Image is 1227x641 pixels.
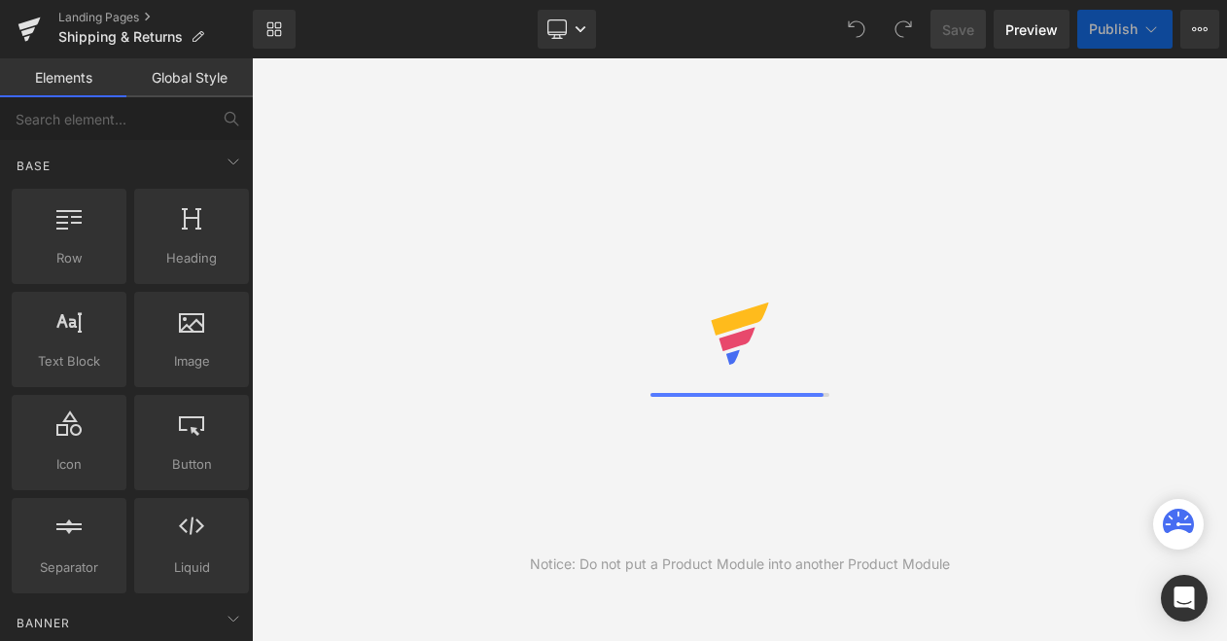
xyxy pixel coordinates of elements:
[18,454,121,475] span: Icon
[140,557,243,578] span: Liquid
[18,557,121,578] span: Separator
[18,248,121,268] span: Row
[140,454,243,475] span: Button
[1161,575,1208,622] div: Open Intercom Messenger
[58,10,253,25] a: Landing Pages
[18,351,121,372] span: Text Block
[253,10,296,49] a: New Library
[126,58,253,97] a: Global Style
[884,10,923,49] button: Redo
[837,10,876,49] button: Undo
[140,351,243,372] span: Image
[530,553,950,575] div: Notice: Do not put a Product Module into another Product Module
[1180,10,1219,49] button: More
[1089,21,1138,37] span: Publish
[15,157,53,175] span: Base
[1077,10,1173,49] button: Publish
[994,10,1069,49] a: Preview
[140,248,243,268] span: Heading
[58,29,183,45] span: Shipping & Returns
[15,614,72,632] span: Banner
[942,19,974,40] span: Save
[1005,19,1058,40] span: Preview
